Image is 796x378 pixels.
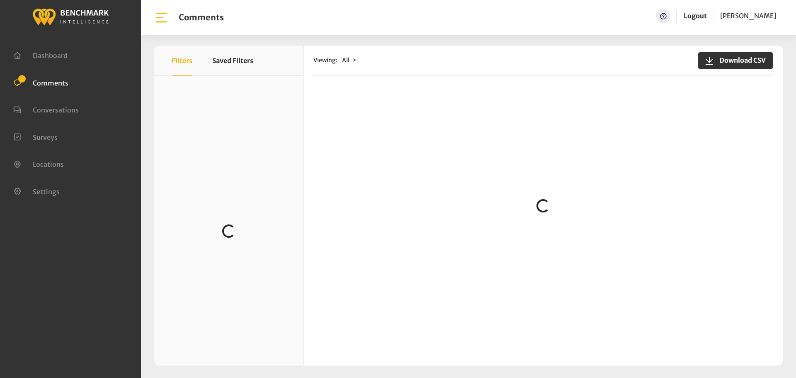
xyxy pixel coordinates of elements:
span: Settings [33,187,60,195]
img: bar [154,10,169,25]
a: Logout [684,9,707,23]
button: Filters [172,46,192,76]
span: Download CSV [714,55,766,65]
a: Locations [13,159,64,168]
span: Conversations [33,106,79,114]
span: Locations [33,160,64,168]
img: benchmark [32,6,109,27]
button: Download CSV [698,52,773,69]
span: Dashboard [33,51,68,60]
span: Comments [33,78,68,87]
h1: Comments [179,12,224,22]
a: Conversations [13,105,79,113]
a: Comments [13,78,68,86]
a: Logout [684,12,707,20]
span: Viewing: [313,56,337,65]
a: Settings [13,187,60,195]
button: Saved Filters [212,46,253,76]
span: All [342,56,349,64]
span: Surveys [33,133,58,141]
a: Dashboard [13,51,68,59]
a: [PERSON_NAME] [720,9,776,23]
span: [PERSON_NAME] [720,12,776,20]
a: Surveys [13,132,58,141]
